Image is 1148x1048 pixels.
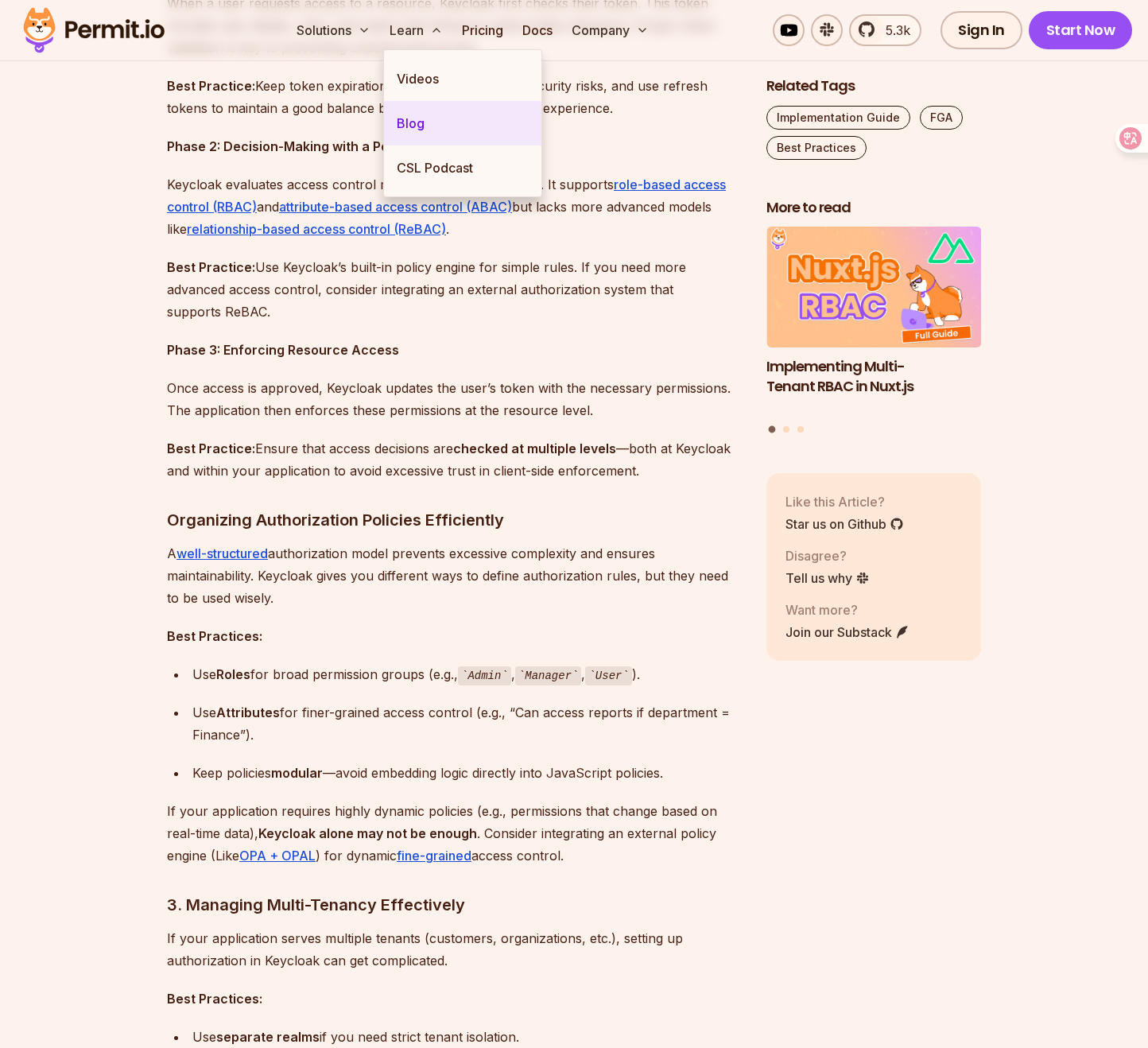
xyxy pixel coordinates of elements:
[920,106,963,130] a: FGA
[516,14,559,46] a: Docs
[766,227,981,417] li: 1 of 3
[797,426,804,433] button: Go to slide 3
[384,146,541,190] a: CSL Podcast
[167,377,741,421] p: Once access is approved, Keycloak updates the user’s token with the necessary permissions. The ap...
[383,14,449,46] button: Learn
[766,227,981,417] a: Implementing Multi-Tenant RBAC in Nuxt.jsImplementing Multi-Tenant RBAC in Nuxt.js
[167,78,255,94] strong: Best Practice:
[167,177,726,215] a: role-based access control (RBAC)
[785,492,904,511] p: Like this Article?
[941,11,1022,49] a: Sign In
[167,991,262,1007] strong: Best Practices:
[458,666,511,685] code: Admin
[1029,11,1133,49] a: Start Now
[258,825,477,841] strong: Keycloak alone may not be enough
[766,357,981,397] h3: Implementing Multi-Tenant RBAC in Nuxt.js
[192,762,741,784] div: Keep policies —avoid embedding logic directly into JavaScript policies.
[785,546,870,565] p: Disagree?
[785,623,909,642] a: Join our Substack
[216,1029,320,1045] strong: separate realms
[785,569,870,588] a: Tell us why
[766,76,981,96] h2: Related Tags
[192,1026,741,1048] div: Use if you need strict tenant isolation.
[167,927,741,972] p: If your application serves multiple tenants (customers, organizations, etc.), setting up authoriz...
[585,666,631,685] code: User
[271,765,323,781] strong: modular
[769,426,776,433] button: Go to slide 1
[397,848,471,864] a: fine-grained
[216,704,280,720] strong: Attributes
[766,106,910,130] a: Implementation Guide
[766,227,981,436] div: Posts
[290,14,377,46] button: Solutions
[456,14,510,46] a: Pricing
[167,542,741,609] p: A authorization model prevents excessive complexity and ensures maintainability. Keycloak gives y...
[453,441,616,456] strong: checked at multiple levels
[167,892,741,918] h3: 3. Managing Multi-Tenancy Effectively
[876,21,910,40] span: 5.3k
[167,437,741,482] p: Ensure that access decisions are —both at Keycloak and within your application to avoid excessive...
[167,173,741,240] p: Keycloak evaluates access control rules using a policy engine. It supports and but lacks more adv...
[785,514,904,534] a: Star us on Github
[176,545,268,561] a: well-structured
[783,426,789,433] button: Go to slide 2
[167,256,741,323] p: Use Keycloak’s built-in policy engine for simple rules. If you need more advanced access control,...
[565,14,655,46] button: Company
[849,14,921,46] a: 5.3k
[279,199,512,215] a: attribute-based access control (ABAC)
[16,3,172,57] img: Permit logo
[515,666,582,685] code: Manager
[384,56,541,101] a: Videos
[785,600,909,619] p: Want more?
[187,221,446,237] a: relationship-based access control (ReBAC)
[167,259,255,275] strong: Best Practice:
[384,101,541,146] a: Blog
[167,507,741,533] h3: Organizing Authorization Policies Efficiently
[167,800,741,867] p: If your application requires highly dynamic policies (e.g., permissions that change based on real...
[167,138,456,154] strong: Phase 2: Decision-Making with a Policy Engine
[192,701,741,746] div: Use for finer-grained access control (e.g., “Can access reports if department = Finance”).
[167,75,741,119] p: Keep token expiration times short to reduce security risks, and use refresh tokens to maintain a ...
[239,848,316,864] a: OPA + OPAL
[167,628,262,644] strong: Best Practices:
[216,666,250,682] strong: Roles
[192,663,741,686] div: Use for broad permission groups (e.g., , , ).
[766,198,981,218] h2: More to read
[766,136,867,160] a: Best Practices
[167,342,399,358] strong: Phase 3: Enforcing Resource Access
[766,227,981,348] img: Implementing Multi-Tenant RBAC in Nuxt.js
[167,441,255,456] strong: Best Practice:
